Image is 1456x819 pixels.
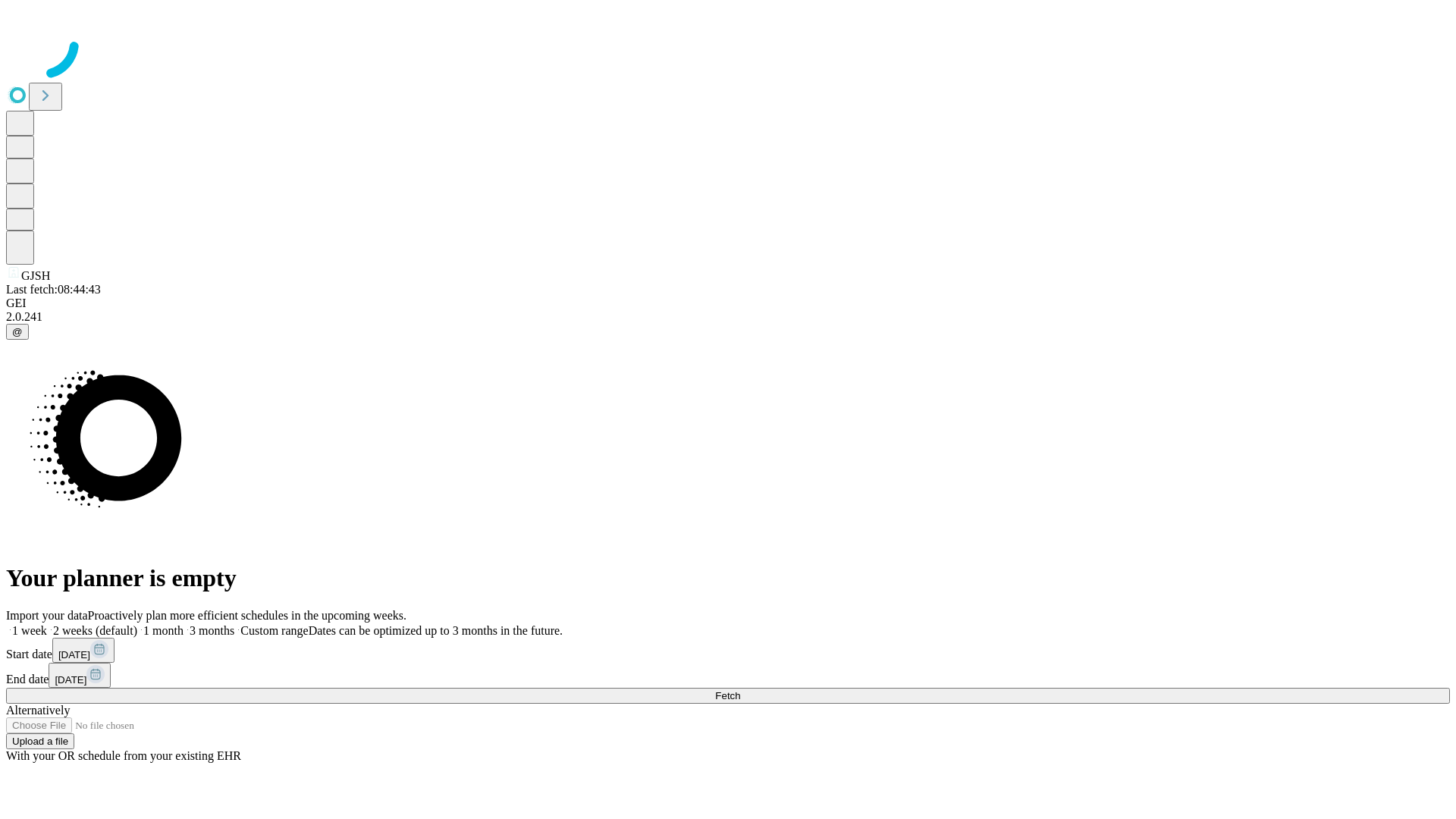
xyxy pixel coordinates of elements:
[12,624,47,637] span: 1 week
[6,609,88,622] span: Import your data
[240,624,308,637] span: Custom range
[6,749,241,762] span: With your OR schedule from your existing EHR
[6,663,1450,688] div: End date
[6,283,101,296] span: Last fetch: 08:44:43
[6,704,70,717] span: Alternatively
[715,690,740,701] span: Fetch
[55,674,86,686] span: [DATE]
[53,624,137,637] span: 2 weeks (default)
[12,326,23,337] span: @
[6,297,1450,310] div: GEI
[143,624,184,637] span: 1 month
[6,564,1450,592] h1: Your planner is empty
[190,624,234,637] span: 3 months
[58,649,90,661] span: [DATE]
[88,609,406,622] span: Proactively plan more efficient schedules in the upcoming weeks.
[309,624,563,637] span: Dates can be optimized up to 3 months in the future.
[6,733,74,749] button: Upload a file
[6,324,29,340] button: @
[6,688,1450,704] button: Fetch
[52,638,115,663] button: [DATE]
[21,269,50,282] span: GJSH
[49,663,111,688] button: [DATE]
[6,310,1450,324] div: 2.0.241
[6,638,1450,663] div: Start date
